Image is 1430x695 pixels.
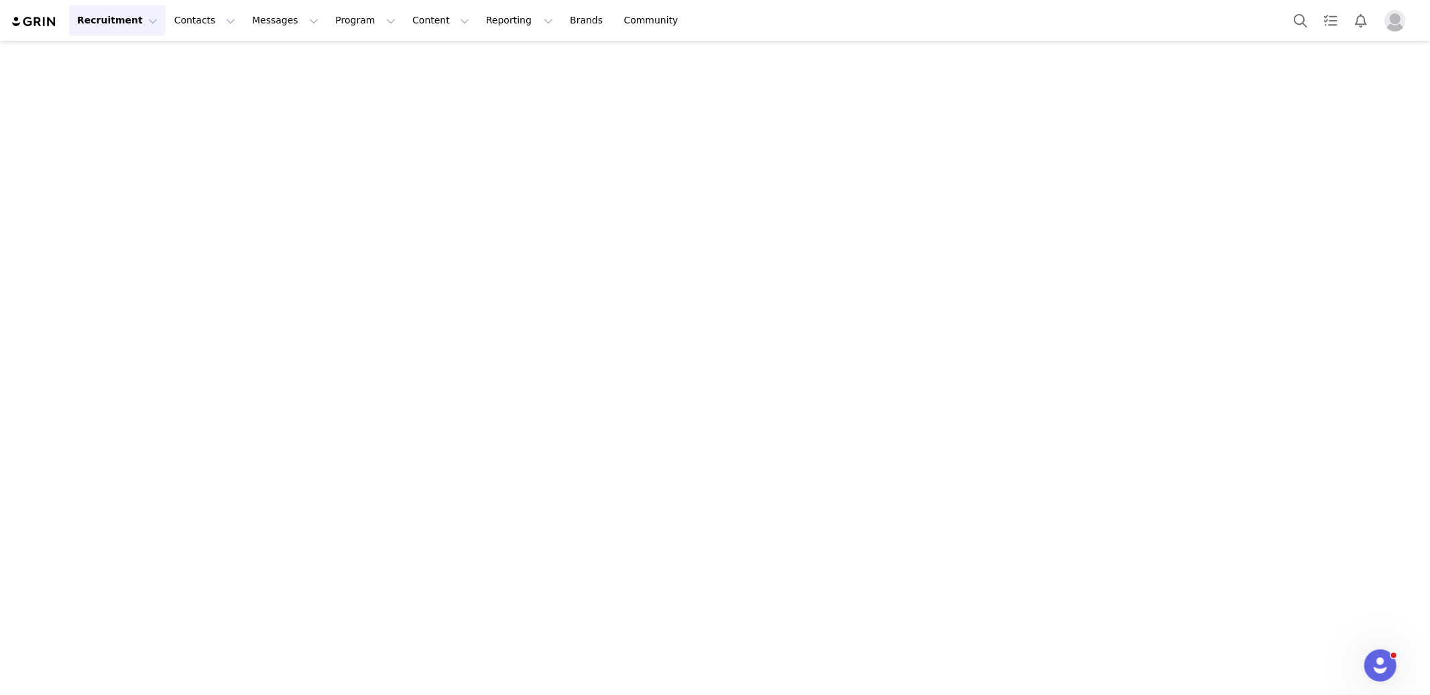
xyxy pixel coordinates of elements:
button: Profile [1376,10,1419,31]
img: grin logo [11,15,58,28]
iframe: Intercom live chat [1364,649,1396,682]
button: Program [327,5,404,36]
button: Messages [244,5,326,36]
button: Search [1286,5,1315,36]
button: Content [404,5,477,36]
button: Contacts [166,5,243,36]
button: Notifications [1346,5,1376,36]
a: Tasks [1316,5,1346,36]
button: Reporting [478,5,561,36]
a: Community [616,5,693,36]
button: Recruitment [69,5,166,36]
a: Brands [562,5,615,36]
img: placeholder-profile.jpg [1384,10,1406,31]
